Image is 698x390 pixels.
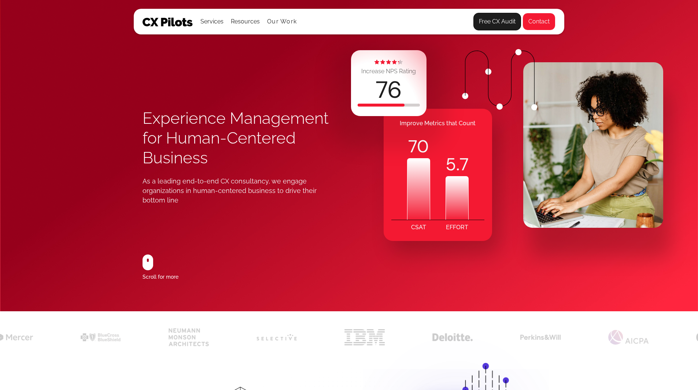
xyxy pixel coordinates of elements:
h1: Experience Management for Human-Centered Business [143,108,349,168]
img: cx for neumann monson architects black logo [169,328,209,346]
div: Services [200,9,224,34]
code: 5 [446,153,456,176]
img: cx for ibm logo [344,329,385,345]
div: 76 [376,78,402,102]
div: 70 [407,135,430,158]
div: Increase NPS Rating [361,66,416,77]
img: cx for selective insurance logo [256,334,297,341]
code: 7 [459,153,469,176]
img: cx for bcbs [81,333,121,341]
a: Contact [522,13,555,30]
div: EFFORT [446,220,468,235]
div: Resources [231,16,260,27]
a: Our Work [267,18,297,25]
div: . [446,153,469,176]
div: Improve Metrics that Count [384,116,492,131]
img: cx for deloitte [432,333,473,341]
div: Resources [231,9,260,34]
div: Scroll for more [143,272,178,282]
a: Free CX Audit [473,13,521,30]
div: Services [200,16,224,27]
div: As a leading end-to-end CX consultancy, we engage organizations in human-centered business to dri... [143,177,332,205]
img: perkins & will cx [520,334,561,340]
div: CSAT [411,220,426,235]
